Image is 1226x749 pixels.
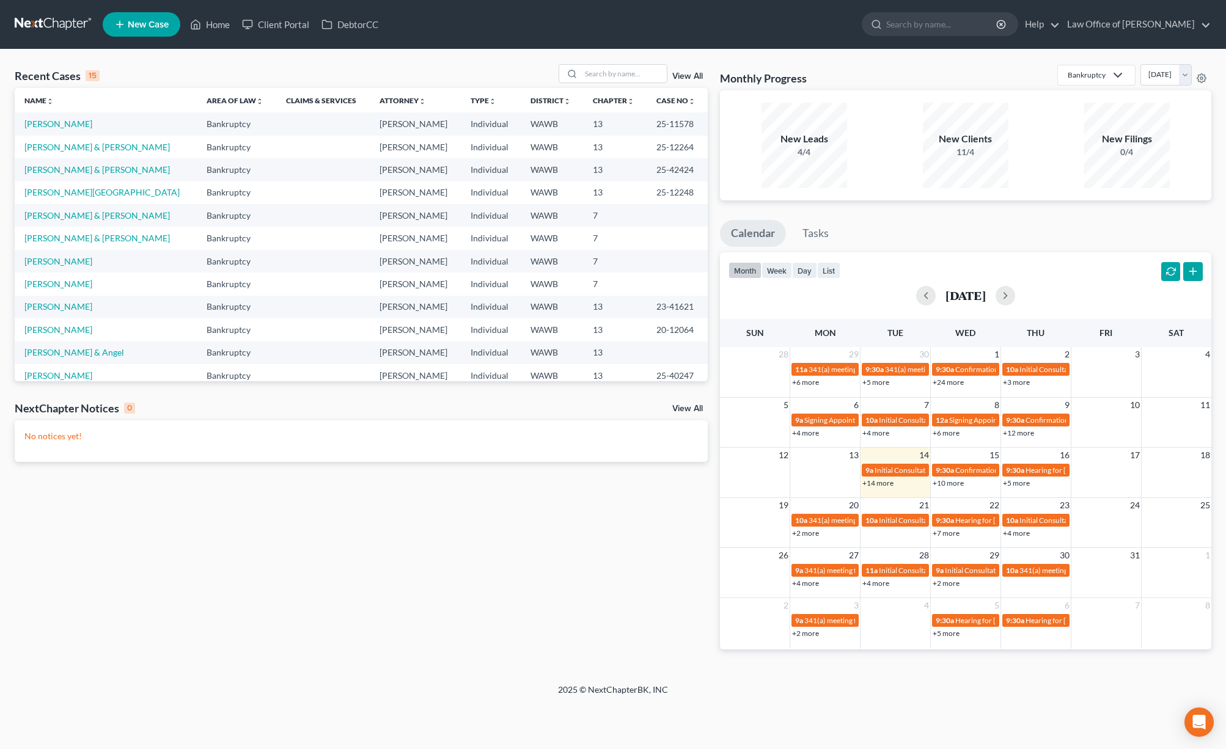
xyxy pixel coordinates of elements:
div: 2025 © NextChapterBK, INC [265,684,961,706]
span: 9:30a [936,516,954,525]
span: 9:30a [865,365,884,374]
a: [PERSON_NAME][GEOGRAPHIC_DATA] [24,187,180,197]
span: 5 [782,398,790,412]
td: Individual [461,227,521,249]
a: +14 more [862,478,894,488]
a: Law Office of [PERSON_NAME] [1061,13,1211,35]
span: 29 [848,347,860,362]
i: unfold_more [489,98,496,105]
span: Wed [955,327,975,338]
td: 7 [583,227,647,249]
span: 8 [1204,598,1211,613]
button: list [817,262,840,279]
span: Sat [1169,327,1184,338]
td: 13 [583,112,647,135]
th: Claims & Services [276,88,370,112]
div: 11/4 [923,146,1008,158]
span: 2 [782,598,790,613]
a: Attorneyunfold_more [380,96,426,105]
td: Bankruptcy [197,181,276,204]
span: 20 [848,498,860,513]
span: 9:30a [1006,616,1024,625]
span: Hearing for [PERSON_NAME] [1026,466,1121,475]
td: Individual [461,342,521,364]
td: 25-40247 [647,364,708,387]
div: New Filings [1084,132,1170,146]
td: Bankruptcy [197,318,276,341]
td: 7 [583,204,647,227]
span: 24 [1129,498,1141,513]
td: 13 [583,181,647,204]
span: Initial Consultation Appointment [875,466,980,475]
td: Individual [461,136,521,158]
span: 15 [988,448,1000,462]
span: 9:30a [936,365,954,374]
i: unfold_more [627,98,634,105]
a: Calendar [720,220,786,247]
span: 23 [1059,498,1071,513]
td: 25-12248 [647,181,708,204]
div: New Leads [762,132,847,146]
span: 9a [795,566,803,575]
span: 16 [1059,448,1071,462]
span: Hearing for [PERSON_NAME] [1026,616,1121,625]
div: 15 [86,70,100,81]
td: Bankruptcy [197,364,276,387]
div: NextChapter Notices [15,401,135,415]
span: 1 [993,347,1000,362]
span: Initial Consultation Appointment [1019,516,1125,525]
span: Initial Consultation Appointment [945,566,1050,575]
a: Tasks [791,220,840,247]
a: [PERSON_NAME] & [PERSON_NAME] [24,233,170,243]
span: 7 [1134,598,1141,613]
button: month [729,262,762,279]
a: +5 more [933,629,960,638]
a: +2 more [933,579,960,588]
span: 4 [923,598,930,613]
h2: [DATE] [945,289,986,302]
td: Bankruptcy [197,136,276,158]
span: Confirmation hearing for [PERSON_NAME] & [PERSON_NAME] [955,365,1159,374]
a: Chapterunfold_more [593,96,634,105]
a: View All [672,404,703,413]
td: WAWB [521,158,583,181]
span: 29 [988,548,1000,563]
td: 7 [583,250,647,272]
span: Signing Appointment Date for [PERSON_NAME] [949,415,1103,425]
td: [PERSON_NAME] [370,227,461,249]
span: 2 [1063,347,1071,362]
span: 12a [936,415,948,425]
span: 11a [865,566,878,575]
span: 28 [918,548,930,563]
span: 9a [795,415,803,425]
td: [PERSON_NAME] [370,296,461,318]
a: +7 more [933,528,960,538]
a: +4 more [792,579,819,588]
td: WAWB [521,136,583,158]
a: [PERSON_NAME] & [PERSON_NAME] [24,210,170,221]
p: No notices yet! [24,430,698,442]
span: Initial Consultation Appointment [1019,365,1125,374]
span: 341(a) meeting for [PERSON_NAME] & [PERSON_NAME] [1019,566,1202,575]
a: +6 more [933,428,960,437]
td: Bankruptcy [197,250,276,272]
a: +5 more [862,378,889,387]
span: 6 [853,398,860,412]
a: [PERSON_NAME] & [PERSON_NAME] [24,142,170,152]
span: Signing Appointment [804,415,872,425]
td: 23-41621 [647,296,708,318]
span: 10a [865,516,878,525]
span: 14 [918,448,930,462]
span: 1 [1204,548,1211,563]
td: WAWB [521,296,583,318]
span: 9:30a [1006,466,1024,475]
span: 341(a) meeting for [PERSON_NAME] [809,365,927,374]
button: day [792,262,817,279]
div: 4/4 [762,146,847,158]
div: 0 [124,403,135,414]
a: +2 more [792,629,819,638]
td: WAWB [521,204,583,227]
td: Individual [461,250,521,272]
a: +5 more [1003,478,1030,488]
td: [PERSON_NAME] [370,204,461,227]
